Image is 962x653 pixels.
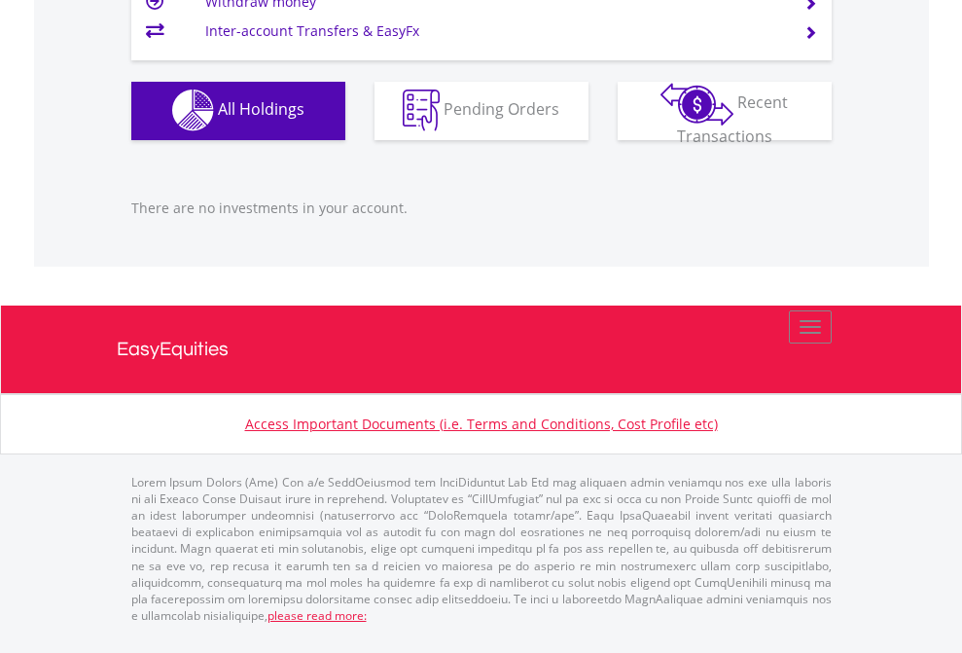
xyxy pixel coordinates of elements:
a: please read more: [267,607,367,624]
p: Lorem Ipsum Dolors (Ame) Con a/e SeddOeiusmod tem InciDiduntut Lab Etd mag aliquaen admin veniamq... [131,474,832,624]
button: Recent Transactions [618,82,832,140]
button: Pending Orders [374,82,588,140]
span: Recent Transactions [677,91,789,147]
span: Pending Orders [444,98,559,120]
button: All Holdings [131,82,345,140]
p: There are no investments in your account. [131,199,832,218]
img: holdings-wht.png [172,90,214,131]
a: EasyEquities [117,306,846,393]
span: All Holdings [218,98,304,120]
td: Inter-account Transfers & EasyFx [205,17,780,46]
img: transactions-zar-wht.png [660,83,733,126]
img: pending_instructions-wht.png [403,90,440,131]
a: Access Important Documents (i.e. Terms and Conditions, Cost Profile etc) [245,415,718,433]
